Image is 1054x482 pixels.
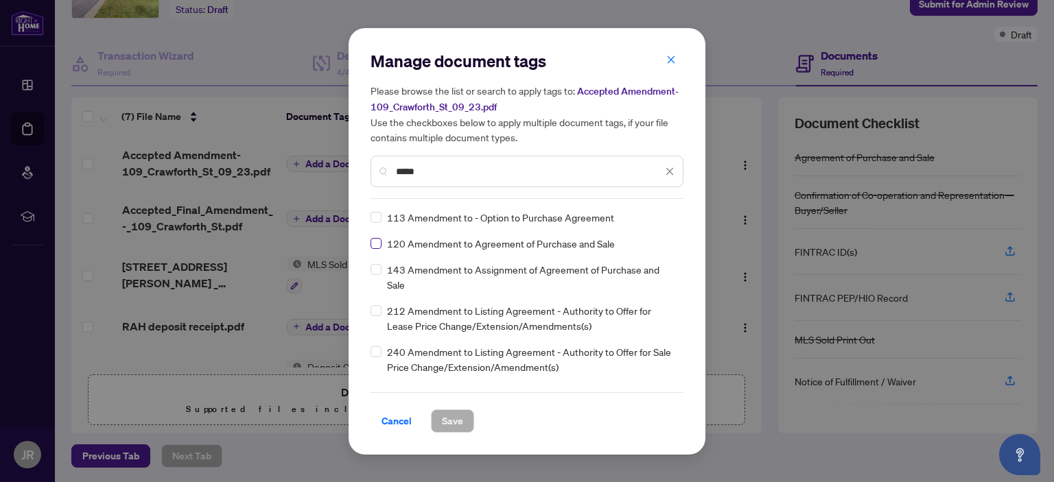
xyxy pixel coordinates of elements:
[387,210,614,225] span: 113 Amendment to - Option to Purchase Agreement
[382,410,412,432] span: Cancel
[371,85,679,113] span: Accepted Amendment-109_Crawforth_St_09_23.pdf
[371,409,423,433] button: Cancel
[387,262,675,292] span: 143 Amendment to Assignment of Agreement of Purchase and Sale
[666,55,676,64] span: close
[999,434,1040,475] button: Open asap
[387,344,675,374] span: 240 Amendment to Listing Agreement - Authority to Offer for Sale Price Change/Extension/Amendment(s)
[371,83,683,145] h5: Please browse the list or search to apply tags to: Use the checkboxes below to apply multiple doc...
[387,303,675,333] span: 212 Amendment to Listing Agreement - Authority to Offer for Lease Price Change/Extension/Amendmen...
[371,50,683,72] h2: Manage document tags
[431,409,474,433] button: Save
[387,236,615,251] span: 120 Amendment to Agreement of Purchase and Sale
[665,167,675,176] span: close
